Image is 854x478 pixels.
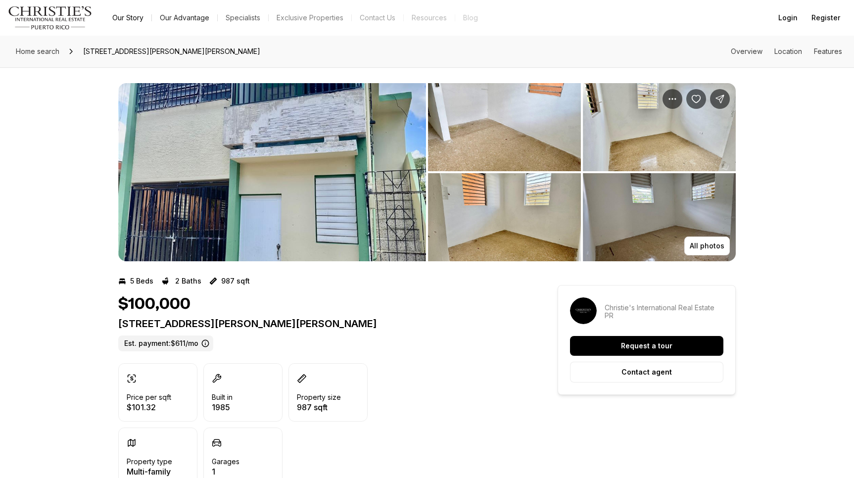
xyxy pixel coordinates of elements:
span: [STREET_ADDRESS][PERSON_NAME][PERSON_NAME] [79,44,264,59]
p: Property size [297,393,341,401]
button: Contact agent [570,362,723,382]
p: Property type [127,458,172,466]
p: [STREET_ADDRESS][PERSON_NAME][PERSON_NAME] [118,318,522,330]
p: Price per sqft [127,393,171,401]
p: All photos [690,242,724,250]
button: Register [806,8,846,28]
li: 1 of 7 [118,83,426,261]
span: Register [811,14,840,22]
a: Specialists [218,11,268,25]
button: Share Property: 10, Las Flores Street PUEBLO WARD [710,89,730,109]
p: $101.32 [127,403,171,411]
span: Home search [16,47,59,55]
button: Request a tour [570,336,723,356]
p: Garages [212,458,239,466]
div: Listing Photos [118,83,736,261]
a: Our Advantage [152,11,217,25]
button: Property options [663,89,682,109]
a: Skip to: Features [814,47,842,55]
button: Login [772,8,804,28]
p: Built in [212,393,233,401]
p: 987 sqft [297,403,341,411]
p: 5 Beds [130,277,153,285]
p: Request a tour [621,342,672,350]
h1: $100,000 [118,295,190,314]
button: Save Property: 10, Las Flores Street PUEBLO WARD [686,89,706,109]
li: 2 of 7 [428,83,736,261]
button: Contact Us [352,11,403,25]
button: All photos [684,237,730,255]
a: Skip to: Location [774,47,802,55]
button: View image gallery [118,83,426,261]
img: logo [8,6,93,30]
p: 1 [212,468,239,476]
span: Login [778,14,798,22]
nav: Page section menu [731,48,842,55]
p: 987 sqft [221,277,250,285]
p: Christie's International Real Estate PR [605,304,723,320]
button: View image gallery [428,83,581,171]
button: View image gallery [583,83,736,171]
a: Exclusive Properties [269,11,351,25]
p: 1985 [212,403,233,411]
p: Multi-family [127,468,172,476]
button: View image gallery [428,173,581,261]
label: Est. payment: $611/mo [118,335,213,351]
button: View image gallery [583,173,736,261]
a: Home search [12,44,63,59]
p: 2 Baths [175,277,201,285]
a: Our Story [104,11,151,25]
a: Blog [455,11,486,25]
p: Contact agent [621,368,672,376]
a: Resources [404,11,455,25]
a: Skip to: Overview [731,47,762,55]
